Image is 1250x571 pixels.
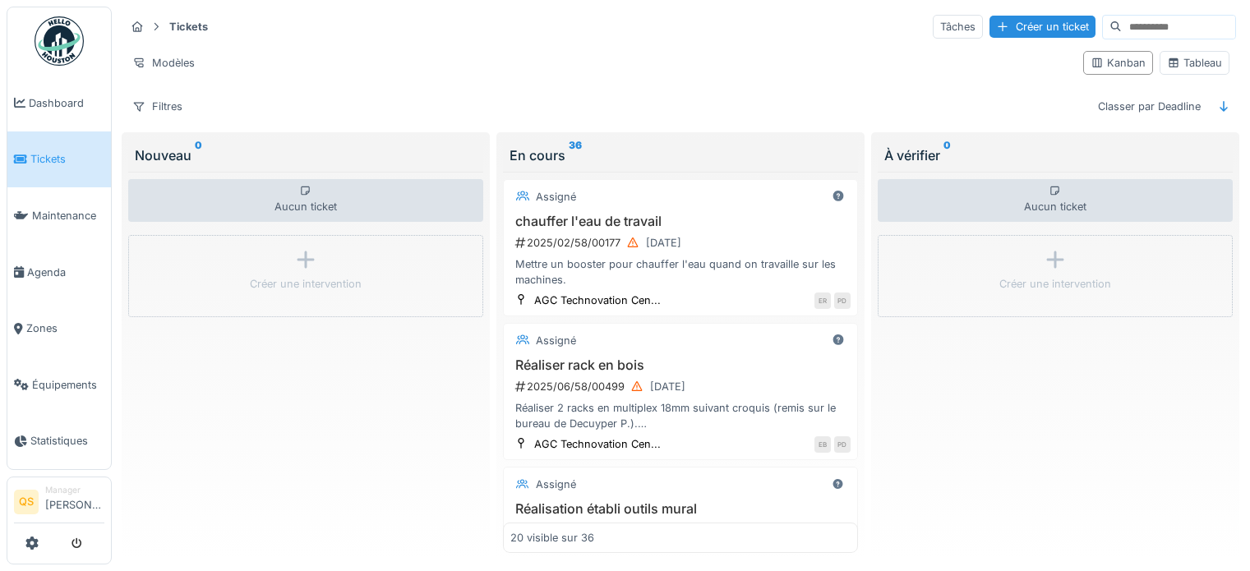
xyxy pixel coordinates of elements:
a: Tickets [7,131,111,188]
div: 2025/06/58/00499 [514,376,851,397]
div: Réaliser 2 racks en multiplex 18mm suivant croquis (remis sur le bureau de Decuyper P.). Attentio... [510,400,851,431]
h3: Réaliser rack en bois [510,357,851,373]
div: [DATE] [646,235,681,251]
span: Statistiques [30,433,104,449]
a: Zones [7,300,111,357]
div: PD [834,436,851,453]
div: Nouveau [135,145,477,165]
div: Kanban [1091,55,1146,71]
span: Maintenance [32,208,104,223]
div: Filtres [125,94,190,118]
div: Aucun ticket [128,179,483,222]
div: 2025/02/58/00177 [514,233,851,253]
div: Mettre un booster pour chauffer l'eau quand on travaille sur les machines. [510,256,851,288]
li: [PERSON_NAME] [45,484,104,519]
strong: Tickets [163,19,214,35]
span: Zones [26,320,104,336]
div: Classer par Deadline [1091,94,1208,118]
a: Maintenance [7,187,111,244]
div: Créer un ticket [989,16,1095,38]
div: Manager [45,484,104,496]
sup: 0 [943,145,951,165]
div: Tâches [933,15,983,39]
span: Dashboard [29,95,104,111]
div: Assigné [536,477,576,492]
h3: Réalisation établi outils mural [510,501,851,517]
img: Badge_color-CXgf-gQk.svg [35,16,84,66]
div: [DATE] [650,379,685,394]
span: Équipements [32,377,104,393]
div: Modèles [125,51,202,75]
div: Tableau [1167,55,1222,71]
a: Dashboard [7,75,111,131]
div: Assigné [536,333,576,348]
div: AGC Technovation Cen... [534,436,661,452]
sup: 36 [569,145,582,165]
li: QS [14,490,39,514]
div: En cours [510,145,851,165]
span: Tickets [30,151,104,167]
span: Agenda [27,265,104,280]
a: Agenda [7,244,111,301]
sup: 0 [195,145,202,165]
a: Statistiques [7,413,111,470]
div: EB [814,436,831,453]
a: QS Manager[PERSON_NAME] [14,484,104,523]
div: Créer une intervention [999,276,1111,292]
div: ER [814,292,831,309]
div: 20 visible sur 36 [510,530,594,546]
div: PD [834,292,851,309]
div: Créer une intervention [250,276,362,292]
a: Équipements [7,357,111,413]
div: Aucun ticket [878,179,1233,222]
div: À vérifier [884,145,1226,165]
div: AGC Technovation Cen... [534,292,661,308]
div: Assigné [536,189,576,205]
h3: chauffer l'eau de travail [510,214,851,229]
div: 2025/06/58/00479 [514,520,851,541]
